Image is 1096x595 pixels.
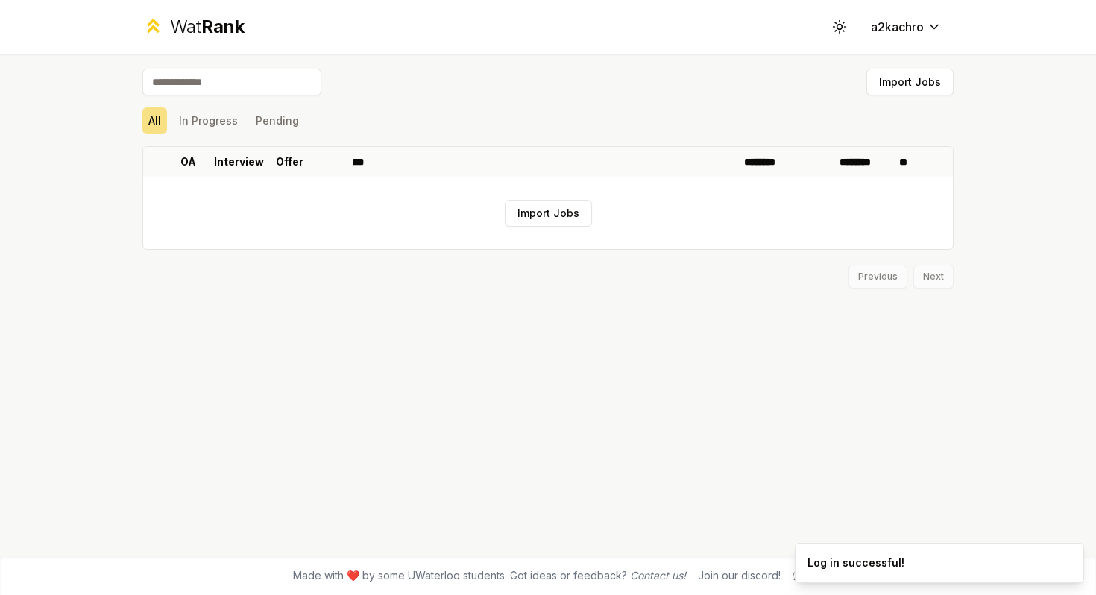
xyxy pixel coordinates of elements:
button: All [142,107,167,134]
div: Wat [170,15,245,39]
div: Join our discord! [698,568,781,583]
div: Log in successful! [807,555,904,570]
button: Import Jobs [866,69,954,95]
span: Rank [201,16,245,37]
a: Contact us! [630,569,686,582]
button: Import Jobs [505,200,592,227]
p: Interview [214,154,264,169]
p: Offer [276,154,303,169]
button: a2kachro [859,13,954,40]
a: WatRank [142,15,245,39]
button: Pending [250,107,305,134]
button: In Progress [173,107,244,134]
span: Made with ❤️ by some UWaterloo students. Got ideas or feedback? [293,568,686,583]
span: a2kachro [871,18,924,36]
p: OA [180,154,196,169]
